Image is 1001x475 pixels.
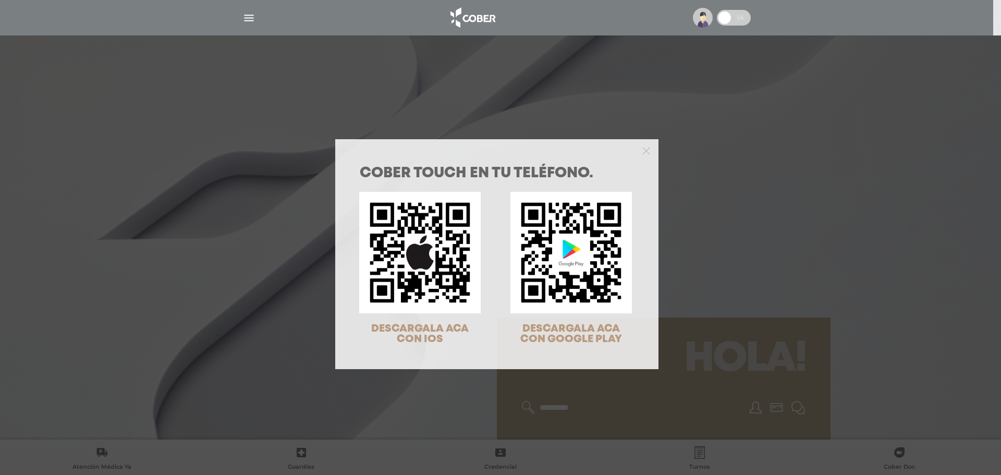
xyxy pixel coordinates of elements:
[510,192,632,313] img: qr-code
[520,324,622,344] span: DESCARGALA ACA CON GOOGLE PLAY
[359,192,481,313] img: qr-code
[360,166,634,181] h1: COBER TOUCH en tu teléfono.
[642,145,650,155] button: Close
[371,324,469,344] span: DESCARGALA ACA CON IOS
